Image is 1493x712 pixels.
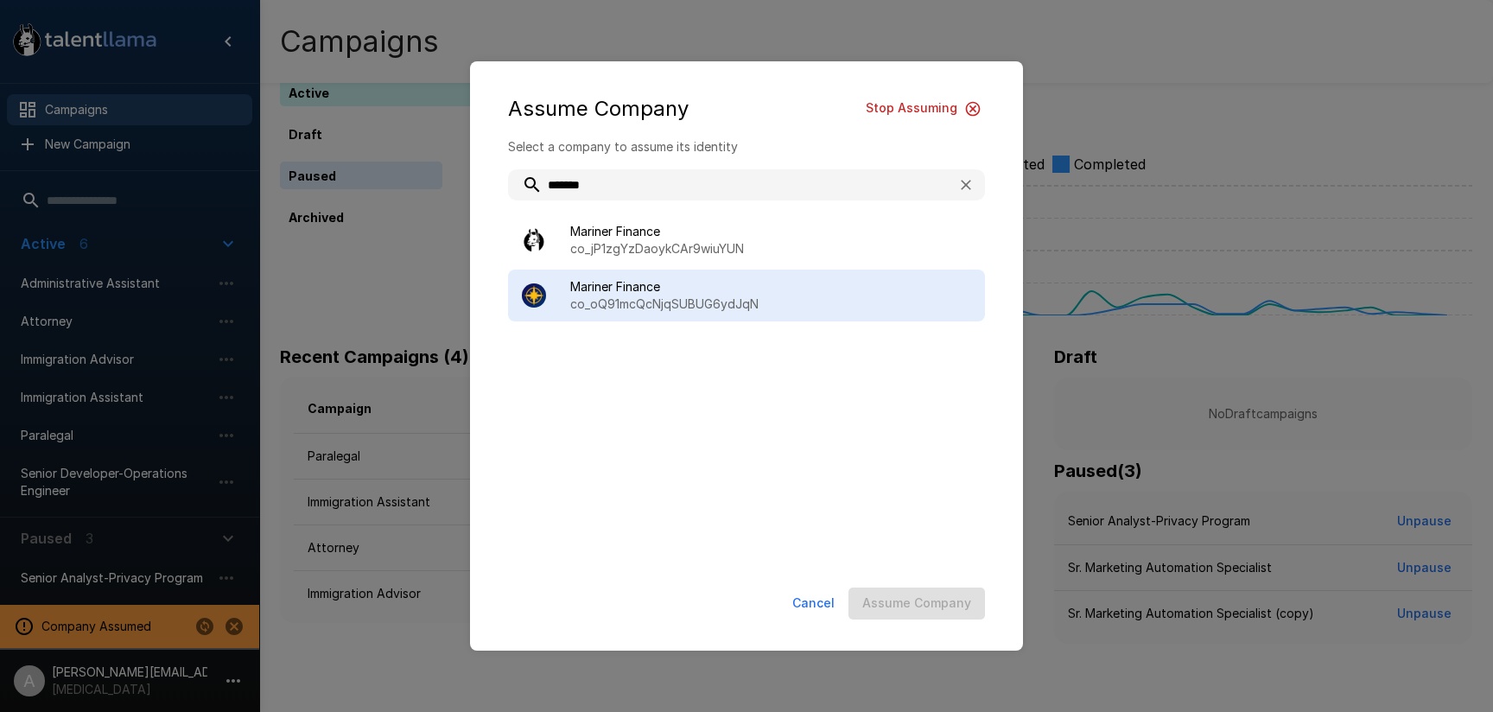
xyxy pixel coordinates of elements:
[522,228,546,252] img: llama_clean.png
[522,283,546,308] img: mariner_avatar.png
[508,214,985,266] div: Mariner Financeco_jP1zgYzDaoykCAr9wiuYUN
[570,240,971,257] p: co_jP1zgYzDaoykCAr9wiuYUN
[508,270,985,321] div: Mariner Financeco_oQ91mcQcNjqSUBUG6ydJqN
[570,296,971,313] p: co_oQ91mcQcNjqSUBUG6ydJqN
[570,278,971,296] span: Mariner Finance
[859,92,985,124] button: Stop Assuming
[785,588,842,620] button: Cancel
[508,138,985,156] p: Select a company to assume its identity
[508,92,985,124] div: Assume Company
[570,223,971,240] span: Mariner Finance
